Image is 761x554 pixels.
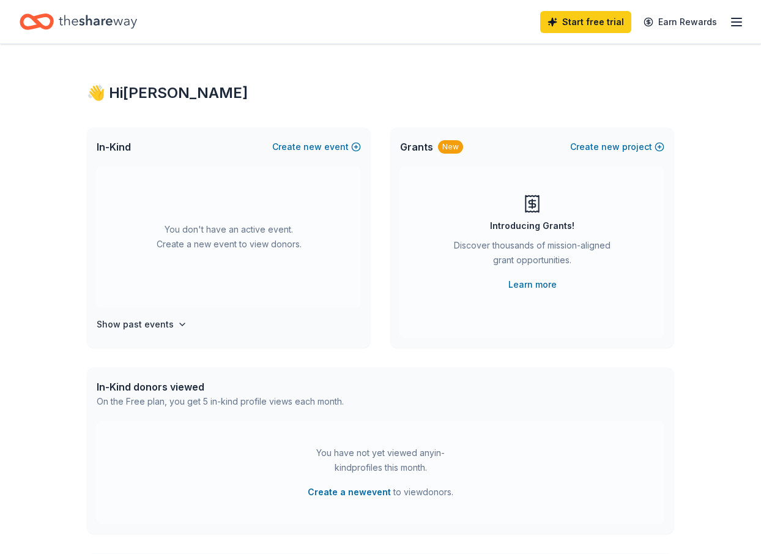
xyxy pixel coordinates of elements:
span: In-Kind [97,140,131,154]
div: You have not yet viewed any in-kind profiles this month. [304,446,457,475]
button: Createnewproject [570,140,664,154]
span: new [601,140,620,154]
div: In-Kind donors viewed [97,380,344,394]
a: Home [20,7,137,36]
h4: Show past events [97,317,174,332]
div: On the Free plan, you get 5 in-kind profile views each month. [97,394,344,409]
button: Createnewevent [272,140,361,154]
button: Show past events [97,317,187,332]
div: Introducing Grants! [490,219,574,233]
button: Create a newevent [308,485,391,500]
span: Grants [400,140,433,154]
div: You don't have an active event. Create a new event to view donors. [97,167,361,307]
span: to view donors . [308,485,453,500]
div: New [438,140,463,154]
span: new [303,140,322,154]
div: 👋 Hi [PERSON_NAME] [87,83,674,103]
div: Discover thousands of mission-aligned grant opportunities. [449,238,615,272]
a: Earn Rewards [636,11,724,33]
a: Start free trial [540,11,631,33]
a: Learn more [508,277,557,292]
